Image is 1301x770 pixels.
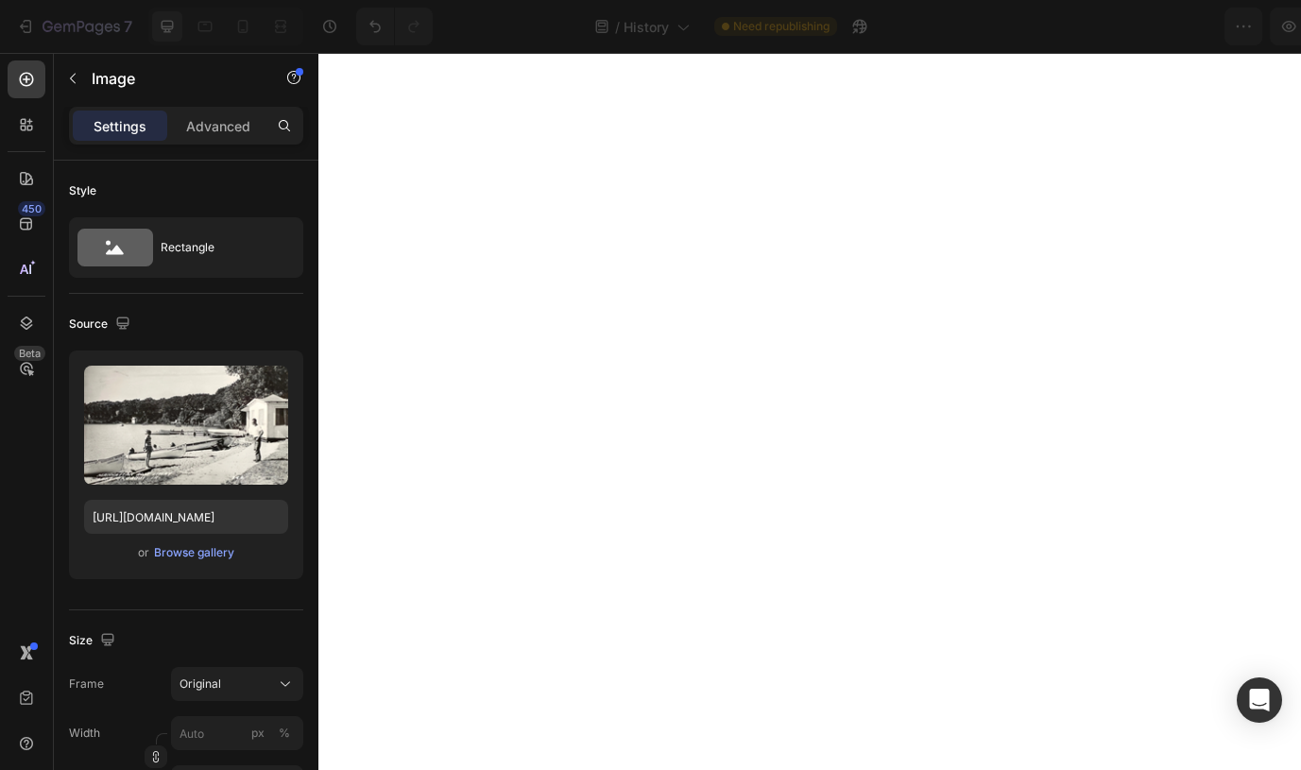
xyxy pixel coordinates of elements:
[186,116,250,136] p: Advanced
[14,346,45,361] div: Beta
[69,676,104,693] label: Frame
[733,18,830,35] span: Need republishing
[356,8,433,45] div: Undo/Redo
[153,543,235,562] button: Browse gallery
[8,8,141,45] button: 7
[180,676,221,693] span: Original
[84,366,288,485] img: preview-image
[1175,8,1255,45] button: Publish
[138,541,149,564] span: or
[615,17,620,37] span: /
[279,725,290,742] div: %
[94,116,146,136] p: Settings
[1237,677,1282,723] div: Open Intercom Messenger
[18,201,45,216] div: 450
[273,722,296,744] button: px
[92,67,252,90] p: Image
[154,544,234,561] div: Browse gallery
[1105,8,1168,45] button: Save
[1121,19,1153,35] span: Save
[69,725,100,742] label: Width
[171,667,303,701] button: Original
[69,628,119,654] div: Size
[69,182,96,199] div: Style
[69,312,134,337] div: Source
[161,226,276,269] div: Rectangle
[124,15,132,38] p: 7
[251,725,265,742] div: px
[171,716,303,750] input: px%
[318,53,1301,770] iframe: Design area
[1191,17,1239,37] div: Publish
[624,17,669,37] span: History
[84,500,288,534] input: https://example.com/image.jpg
[247,722,269,744] button: %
